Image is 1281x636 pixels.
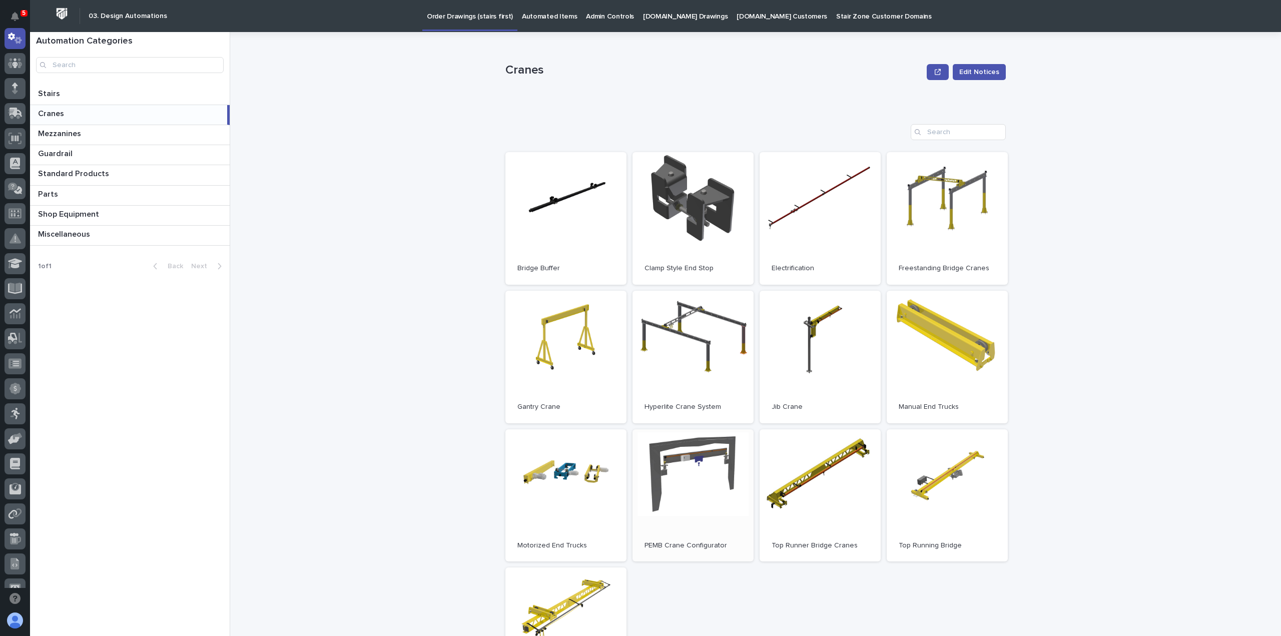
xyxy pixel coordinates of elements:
[30,165,230,185] a: Standard ProductsStandard Products
[772,403,869,411] p: Jib Crane
[13,12,26,28] div: Notifications5
[30,254,60,279] p: 1 of 1
[899,403,996,411] p: Manual End Trucks
[760,429,881,562] a: Top Runner Bridge Cranes
[632,291,754,423] a: Hyperlite Crane System
[645,403,742,411] p: Hyperlite Crane System
[505,152,626,285] a: Bridge Buffer
[71,185,121,193] a: Powered byPylon
[632,429,754,562] a: PEMB Crane Configurator
[645,541,742,550] p: PEMB Crane Configurator
[632,152,754,285] a: Clamp Style End Stop
[34,155,164,165] div: Start new chat
[30,125,230,145] a: MezzaninesMezzanines
[899,264,996,273] p: Freestanding Bridge Cranes
[30,85,230,105] a: StairsStairs
[20,126,55,136] span: Help Docs
[30,186,230,206] a: PartsParts
[887,429,1008,562] a: Top Running Bridge
[38,87,62,99] p: Stairs
[36,57,224,73] input: Search
[505,63,923,78] p: Cranes
[10,155,28,173] img: 1736555164131-43832dd5-751b-4058-ba23-39d91318e5a0
[53,5,71,23] img: Workspace Logo
[63,127,71,135] div: 🔗
[38,208,101,219] p: Shop Equipment
[645,264,742,273] p: Clamp Style End Stop
[38,167,111,179] p: Standard Products
[22,10,26,17] p: 5
[5,6,26,27] button: Notifications
[30,105,230,125] a: CranesCranes
[5,588,26,609] button: Open support chat
[59,122,132,140] a: 🔗Onboarding Call
[38,147,75,159] p: Guardrail
[10,10,30,30] img: Stacker
[887,152,1008,285] a: Freestanding Bridge Cranes
[36,36,224,47] h1: Automation Categories
[760,152,881,285] a: Electrification
[30,145,230,165] a: GuardrailGuardrail
[170,158,182,170] button: Start new chat
[760,291,881,423] a: Jib Crane
[30,206,230,226] a: Shop EquipmentShop Equipment
[505,291,626,423] a: Gantry Crane
[38,188,60,199] p: Parts
[10,56,182,72] p: How can we help?
[100,185,121,193] span: Pylon
[10,40,182,56] p: Welcome 👋
[38,228,92,239] p: Miscellaneous
[30,226,230,246] a: MiscellaneousMiscellaneous
[73,126,128,136] span: Onboarding Call
[6,122,59,140] a: 📖Help Docs
[772,264,869,273] p: Electrification
[517,264,614,273] p: Bridge Buffer
[145,262,187,271] button: Back
[38,107,66,119] p: Cranes
[959,67,999,77] span: Edit Notices
[517,541,614,550] p: Motorized End Trucks
[191,263,213,270] span: Next
[911,124,1006,140] input: Search
[517,403,614,411] p: Gantry Crane
[887,291,1008,423] a: Manual End Trucks
[953,64,1006,80] button: Edit Notices
[5,610,26,631] button: users-avatar
[187,262,230,271] button: Next
[89,12,167,21] h2: 03. Design Automations
[899,541,996,550] p: Top Running Bridge
[10,127,18,135] div: 📖
[38,127,83,139] p: Mezzanines
[34,165,140,173] div: We're offline, we will be back soon!
[505,429,626,562] a: Motorized End Trucks
[162,263,183,270] span: Back
[772,541,869,550] p: Top Runner Bridge Cranes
